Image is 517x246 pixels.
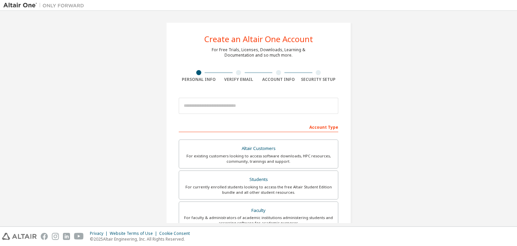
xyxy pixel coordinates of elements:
div: Website Terms of Use [110,231,159,236]
div: For faculty & administrators of academic institutions administering students and accessing softwa... [183,215,334,226]
div: Privacy [90,231,110,236]
div: Create an Altair One Account [204,35,313,43]
div: Security Setup [299,77,339,82]
div: Verify Email [219,77,259,82]
div: Faculty [183,206,334,215]
img: altair_logo.svg [2,233,37,240]
div: Students [183,175,334,184]
div: For existing customers looking to access software downloads, HPC resources, community, trainings ... [183,153,334,164]
div: Account Type [179,121,338,132]
img: Altair One [3,2,88,9]
p: © 2025 Altair Engineering, Inc. All Rights Reserved. [90,236,194,242]
div: Altair Customers [183,144,334,153]
img: youtube.svg [74,233,84,240]
img: instagram.svg [52,233,59,240]
div: Account Info [258,77,299,82]
img: linkedin.svg [63,233,70,240]
div: For currently enrolled students looking to access the free Altair Student Edition bundle and all ... [183,184,334,195]
img: facebook.svg [41,233,48,240]
div: Personal Info [179,77,219,82]
div: For Free Trials, Licenses, Downloads, Learning & Documentation and so much more. [212,47,305,58]
div: Cookie Consent [159,231,194,236]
